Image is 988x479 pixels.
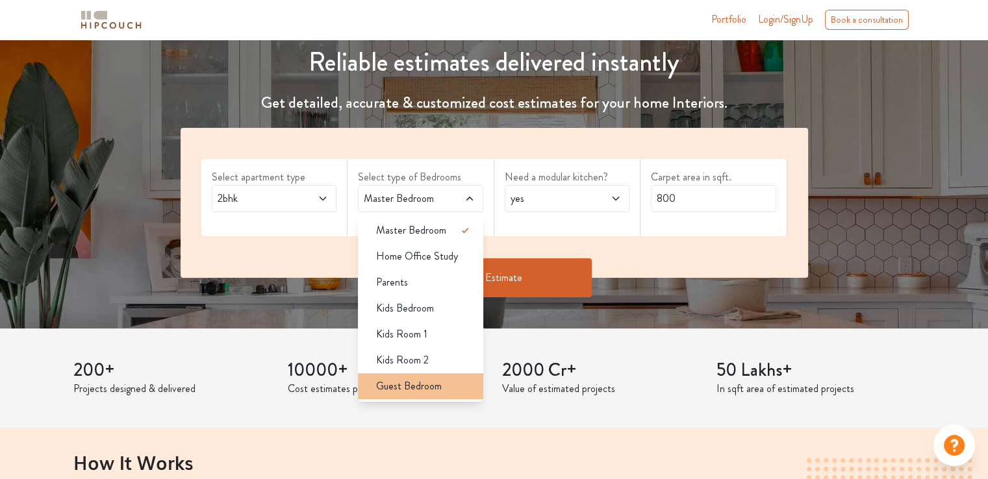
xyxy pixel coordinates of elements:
[376,301,434,316] span: Kids Bedroom
[376,275,408,290] span: Parents
[173,93,816,112] h4: Get detailed, accurate & customized cost estimates for your home Interiors.
[825,10,909,30] div: Book a consultation
[73,381,272,397] p: Projects designed & delivered
[288,360,487,382] h3: 10000+
[376,249,458,264] span: Home Office Study
[173,47,816,78] h1: Reliable estimates delivered instantly
[502,360,701,382] h3: 2000 Cr+
[651,169,776,185] label: Carpet area in sqft.
[376,378,442,394] span: Guest Bedroom
[215,191,300,206] span: 2bhk
[508,191,593,206] span: yes
[651,185,776,212] input: Enter area sqft
[73,451,915,473] h2: How It Works
[716,360,915,382] h3: 50 Lakhs+
[505,169,630,185] label: Need a modular kitchen?
[758,12,813,27] span: Login/SignUp
[358,169,483,185] label: Select type of Bedrooms
[79,5,144,34] span: logo-horizontal.svg
[361,191,446,206] span: Master Bedroom
[376,223,446,238] span: Master Bedroom
[397,258,592,297] button: Get Estimate
[212,169,337,185] label: Select apartment type
[711,12,746,27] a: Portfolio
[288,381,487,397] p: Cost estimates provided
[376,326,427,342] span: Kids Room 1
[358,212,483,226] div: select 1 more room(s)
[716,381,915,397] p: In sqft area of estimated projects
[376,352,429,368] span: Kids Room 2
[502,381,701,397] p: Value of estimated projects
[73,360,272,382] h3: 200+
[79,8,144,31] img: logo-horizontal.svg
